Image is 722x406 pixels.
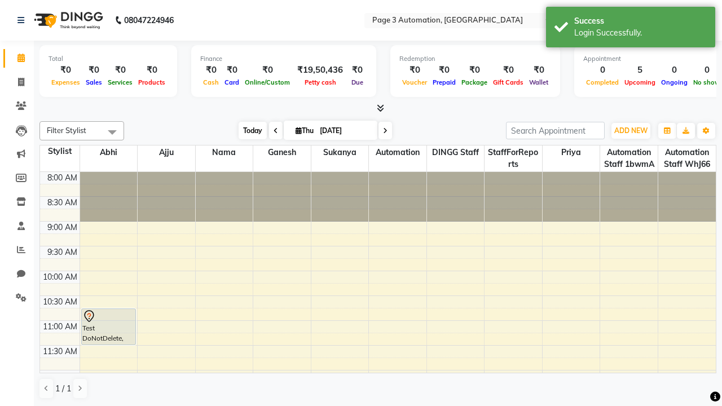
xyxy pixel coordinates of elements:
[41,321,80,333] div: 11:00 AM
[430,64,459,77] div: ₹0
[399,54,551,64] div: Redemption
[658,145,716,171] span: Automation Staff WhJ66
[105,78,135,86] span: Services
[399,78,430,86] span: Voucher
[347,64,367,77] div: ₹0
[574,27,707,39] div: Login Successfully.
[239,122,267,139] span: Today
[583,78,622,86] span: Completed
[583,64,622,77] div: 0
[485,145,542,171] span: StaffForReports
[196,145,253,160] span: Nama
[430,78,459,86] span: Prepaid
[135,64,168,77] div: ₹0
[349,78,366,86] span: Due
[459,78,490,86] span: Package
[47,126,86,135] span: Filter Stylist
[293,126,316,135] span: Thu
[135,78,168,86] span: Products
[526,78,551,86] span: Wallet
[105,64,135,77] div: ₹0
[574,15,707,27] div: Success
[614,126,648,135] span: ADD NEW
[200,78,222,86] span: Cash
[41,370,80,382] div: 12:00 PM
[369,145,426,160] span: Automation
[41,271,80,283] div: 10:00 AM
[80,145,138,160] span: Abhi
[83,78,105,86] span: Sales
[40,145,80,157] div: Stylist
[49,64,83,77] div: ₹0
[658,64,690,77] div: 0
[427,145,485,160] span: DINGG Staff
[302,78,339,86] span: Petty cash
[45,172,80,184] div: 8:00 AM
[622,78,658,86] span: Upcoming
[253,145,311,160] span: Ganesh
[316,122,373,139] input: 2025-10-02
[658,78,690,86] span: Ongoing
[526,64,551,77] div: ₹0
[41,346,80,358] div: 11:30 AM
[459,64,490,77] div: ₹0
[611,123,650,139] button: ADD NEW
[49,54,168,64] div: Total
[311,145,369,160] span: Sukanya
[293,64,347,77] div: ₹19,50,436
[200,64,222,77] div: ₹0
[506,122,605,139] input: Search Appointment
[83,64,105,77] div: ₹0
[45,246,80,258] div: 9:30 AM
[543,145,600,160] span: Priya
[49,78,83,86] span: Expenses
[242,78,293,86] span: Online/Custom
[124,5,174,36] b: 08047224946
[138,145,195,160] span: Ajju
[45,197,80,209] div: 8:30 AM
[242,64,293,77] div: ₹0
[45,222,80,233] div: 9:00 AM
[29,5,106,36] img: logo
[41,296,80,308] div: 10:30 AM
[622,64,658,77] div: 5
[600,145,658,171] span: Automation Staff 1bwmA
[399,64,430,77] div: ₹0
[490,78,526,86] span: Gift Cards
[82,309,135,345] div: Test DoNotDelete, TK04, 10:45 AM-11:30 AM, Hair Cut-Men
[490,64,526,77] div: ₹0
[55,383,71,395] span: 1 / 1
[200,54,367,64] div: Finance
[222,64,242,77] div: ₹0
[222,78,242,86] span: Card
